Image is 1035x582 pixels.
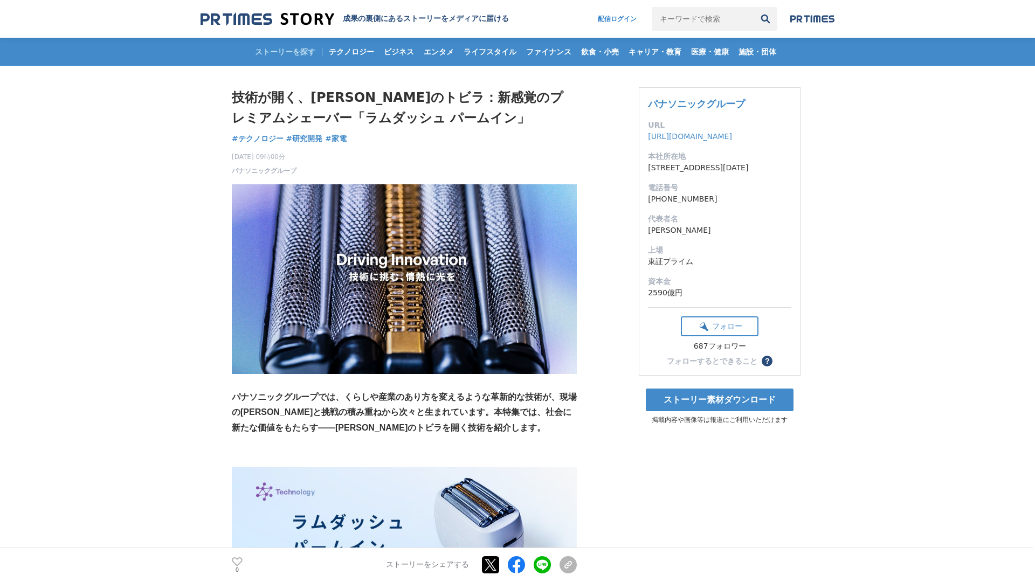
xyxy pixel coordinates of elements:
[386,560,469,570] p: ストーリーをシェアする
[648,182,791,193] dt: 電話番号
[232,567,243,573] p: 0
[763,357,771,365] span: ？
[587,7,647,31] a: 配信ログイン
[325,133,347,144] a: #家電
[232,166,296,176] a: パナソニックグループ
[648,287,791,299] dd: 2590億円
[648,225,791,236] dd: [PERSON_NAME]
[419,47,458,57] span: エンタメ
[734,38,781,66] a: 施設・団体
[201,12,509,26] a: 成果の裏側にあるストーリーをメディアに届ける 成果の裏側にあるストーリーをメディアに届ける
[201,12,334,26] img: 成果の裏側にあるストーリーをメディアに届ける
[648,213,791,225] dt: 代表者名
[762,356,772,366] button: ？
[652,7,754,31] input: キーワードで検索
[648,151,791,162] dt: 本社所在地
[232,152,296,162] span: [DATE] 09時00分
[232,134,284,143] span: #テクノロジー
[232,133,284,144] a: #テクノロジー
[343,14,509,24] h2: 成果の裏側にあるストーリーをメディアに届ける
[687,47,733,57] span: 医療・健康
[325,38,378,66] a: テクノロジー
[419,38,458,66] a: エンタメ
[667,357,757,365] div: フォローするとできること
[522,38,576,66] a: ファイナンス
[624,38,686,66] a: キャリア・教育
[232,87,577,129] h1: 技術が開く、[PERSON_NAME]のトビラ：新感覚のプレミアムシェーバー「ラムダッシュ パームイン」
[577,38,623,66] a: 飲食・小売
[286,133,323,144] a: #研究開発
[648,193,791,205] dd: [PHONE_NUMBER]
[232,184,577,374] img: thumbnail_9a102f90-9ff6-11f0-8932-919f15639f7c.jpg
[754,7,777,31] button: 検索
[648,120,791,131] dt: URL
[648,162,791,174] dd: [STREET_ADDRESS][DATE]
[790,15,834,23] img: prtimes
[648,98,745,109] a: パナソニックグループ
[325,134,347,143] span: #家電
[687,38,733,66] a: 医療・健康
[639,415,801,425] p: 掲載内容や画像等は報道にご利用いただけます
[232,392,577,433] strong: パナソニックグループでは、くらしや産業のあり方を変えるような革新的な技術が、現場の[PERSON_NAME]と挑戦の積み重ねから次々と生まれています。本特集では、社会に新たな価値をもたらす――[...
[459,47,521,57] span: ライフスタイル
[648,276,791,287] dt: 資本金
[648,132,732,141] a: [URL][DOMAIN_NAME]
[379,47,418,57] span: ビジネス
[648,245,791,256] dt: 上場
[325,47,378,57] span: テクノロジー
[681,342,758,351] div: 687フォロワー
[681,316,758,336] button: フォロー
[646,389,793,411] a: ストーリー素材ダウンロード
[624,47,686,57] span: キャリア・教育
[459,38,521,66] a: ライフスタイル
[734,47,781,57] span: 施設・団体
[577,47,623,57] span: 飲食・小売
[379,38,418,66] a: ビジネス
[522,47,576,57] span: ファイナンス
[648,256,791,267] dd: 東証プライム
[286,134,323,143] span: #研究開発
